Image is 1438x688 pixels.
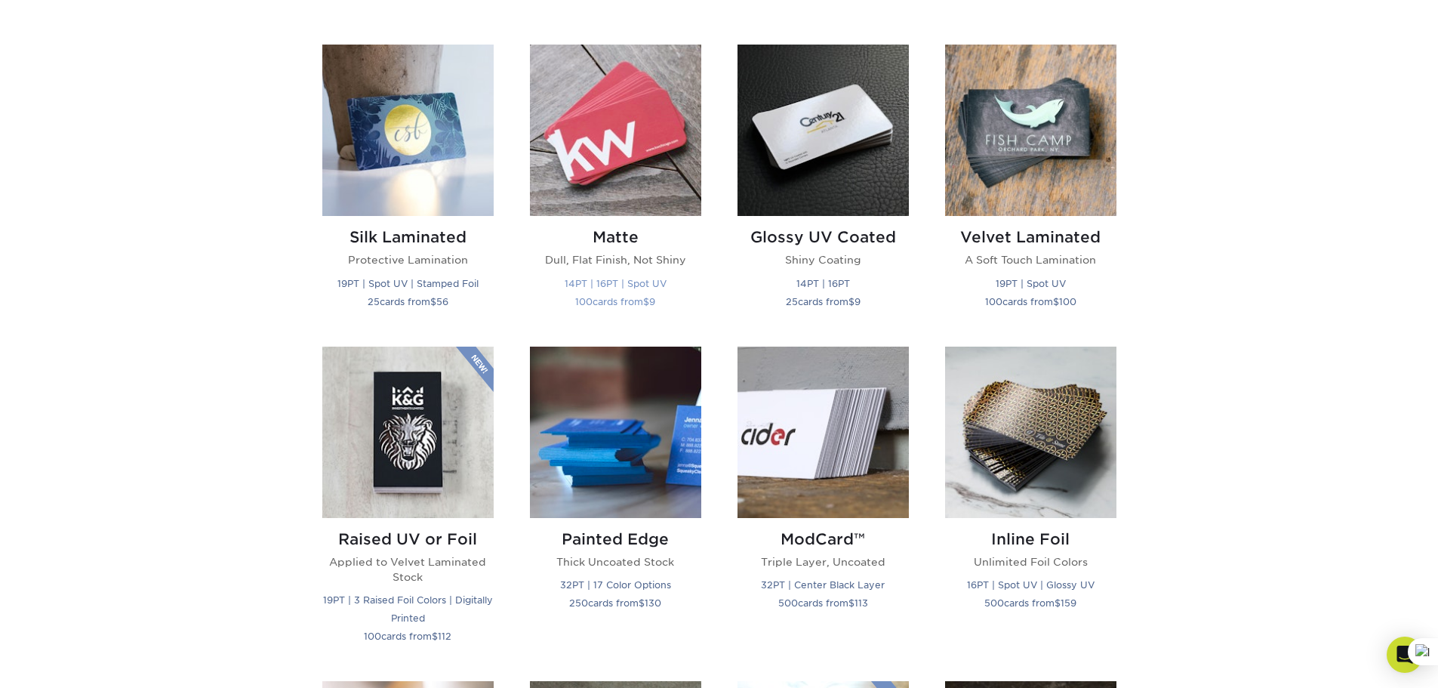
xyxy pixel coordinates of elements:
[1061,597,1076,609] span: 159
[432,631,438,642] span: $
[848,296,854,307] span: $
[848,597,854,609] span: $
[643,296,649,307] span: $
[438,631,451,642] span: 112
[364,631,381,642] span: 100
[337,278,479,289] small: 19PT | Spot UV | Stamped Foil
[967,579,1095,591] small: 16PT | Spot UV | Glossy UV
[530,45,701,328] a: Matte Business Cards Matte Dull, Flat Finish, Not Shiny 14PT | 16PT | Spot UV 100cards from$9
[737,252,909,267] p: Shiny Coating
[645,597,661,609] span: 130
[569,597,588,609] span: 250
[322,45,494,328] a: Silk Laminated Business Cards Silk Laminated Protective Lamination 19PT | Spot UV | Stamped Foil ...
[1059,296,1076,307] span: 100
[1387,637,1423,673] div: Open Intercom Messenger
[985,296,1076,307] small: cards from
[761,579,885,591] small: 32PT | Center Black Layer
[565,278,667,289] small: 14PT | 16PT | Spot UV
[368,296,380,307] span: 25
[322,252,494,267] p: Protective Lamination
[737,228,909,246] h2: Glossy UV Coated
[945,45,1116,328] a: Velvet Laminated Business Cards Velvet Laminated A Soft Touch Lamination 19PT | Spot UV 100cards ...
[322,554,494,585] p: Applied to Velvet Laminated Stock
[945,252,1116,267] p: A Soft Touch Lamination
[530,347,701,664] a: Painted Edge Business Cards Painted Edge Thick Uncoated Stock 32PT | 17 Color Options 250cards fr...
[737,347,909,518] img: ModCard™ Business Cards
[796,278,850,289] small: 14PT | 16PT
[530,347,701,518] img: Painted Edge Business Cards
[984,597,1076,609] small: cards from
[456,347,494,392] img: New Product
[368,296,448,307] small: cards from
[945,45,1116,216] img: Velvet Laminated Business Cards
[436,296,448,307] span: 56
[569,597,661,609] small: cards from
[639,597,645,609] span: $
[322,530,494,548] h2: Raised UV or Foil
[364,631,451,642] small: cards from
[1055,597,1061,609] span: $
[778,597,798,609] span: 500
[737,530,909,548] h2: ModCard™
[530,530,701,548] h2: Painted Edge
[530,252,701,267] p: Dull, Flat Finish, Not Shiny
[575,296,593,307] span: 100
[1053,296,1059,307] span: $
[649,296,655,307] span: 9
[322,45,494,216] img: Silk Laminated Business Cards
[322,347,494,518] img: Raised UV or Foil Business Cards
[322,347,494,664] a: Raised UV or Foil Business Cards Raised UV or Foil Applied to Velvet Laminated Stock 19PT | 3 Rai...
[945,554,1116,569] p: Unlimited Foil Colors
[854,597,868,609] span: 113
[778,597,868,609] small: cards from
[945,347,1116,664] a: Inline Foil Business Cards Inline Foil Unlimited Foil Colors 16PT | Spot UV | Glossy UV 500cards ...
[530,554,701,569] p: Thick Uncoated Stock
[996,278,1066,289] small: 19PT | Spot UV
[737,347,909,664] a: ModCard™ Business Cards ModCard™ Triple Layer, Uncoated 32PT | Center Black Layer 500cards from$113
[530,228,701,246] h2: Matte
[786,296,861,307] small: cards from
[530,45,701,216] img: Matte Business Cards
[985,296,1002,307] span: 100
[984,597,1004,609] span: 500
[560,579,671,591] small: 32PT | 17 Color Options
[737,45,909,328] a: Glossy UV Coated Business Cards Glossy UV Coated Shiny Coating 14PT | 16PT 25cards from$9
[945,228,1116,246] h2: Velvet Laminated
[322,228,494,246] h2: Silk Laminated
[575,296,655,307] small: cards from
[945,530,1116,548] h2: Inline Foil
[737,45,909,216] img: Glossy UV Coated Business Cards
[786,296,798,307] span: 25
[854,296,861,307] span: 9
[737,554,909,569] p: Triple Layer, Uncoated
[945,347,1116,518] img: Inline Foil Business Cards
[430,296,436,307] span: $
[323,594,493,624] small: 19PT | 3 Raised Foil Colors | Digitally Printed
